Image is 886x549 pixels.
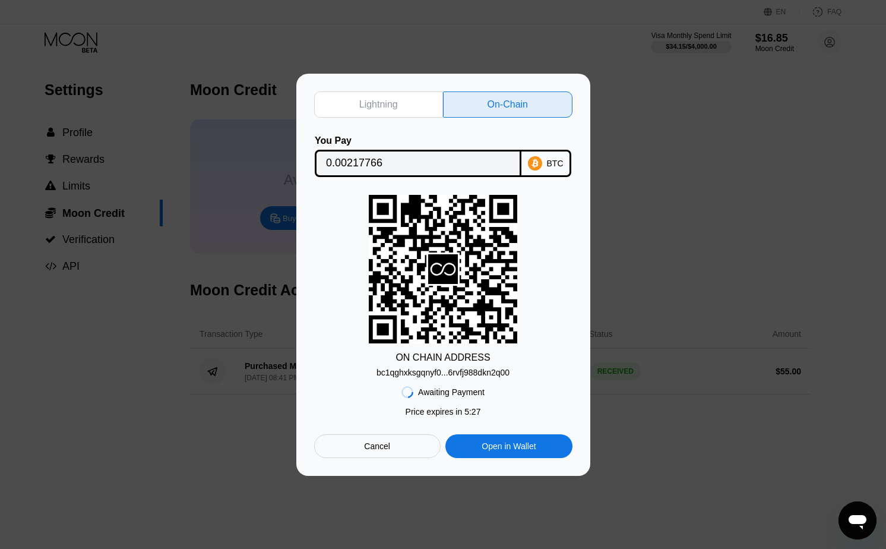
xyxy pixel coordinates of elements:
[376,363,510,377] div: bc1qghxksgqnyf0...6rvfj988dkn2q00
[364,441,390,452] div: Cancel
[445,434,572,458] div: Open in Wallet
[547,159,564,168] div: BTC
[395,352,490,363] div: ON CHAIN ADDRESS
[406,407,481,417] div: Price expires in
[418,387,485,397] div: Awaiting Payment
[314,91,444,118] div: Lightning
[359,99,398,111] div: Lightning
[488,99,528,111] div: On-Chain
[838,501,876,539] iframe: Button to launch messaging window
[314,135,572,177] div: You PayBTC
[376,368,510,377] div: bc1qghxksgqnyf0...6rvfj988dkn2q00
[464,407,480,417] span: 5 : 27
[482,441,536,452] div: Open in Wallet
[314,434,441,458] div: Cancel
[315,135,521,146] div: You Pay
[443,91,572,118] div: On-Chain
